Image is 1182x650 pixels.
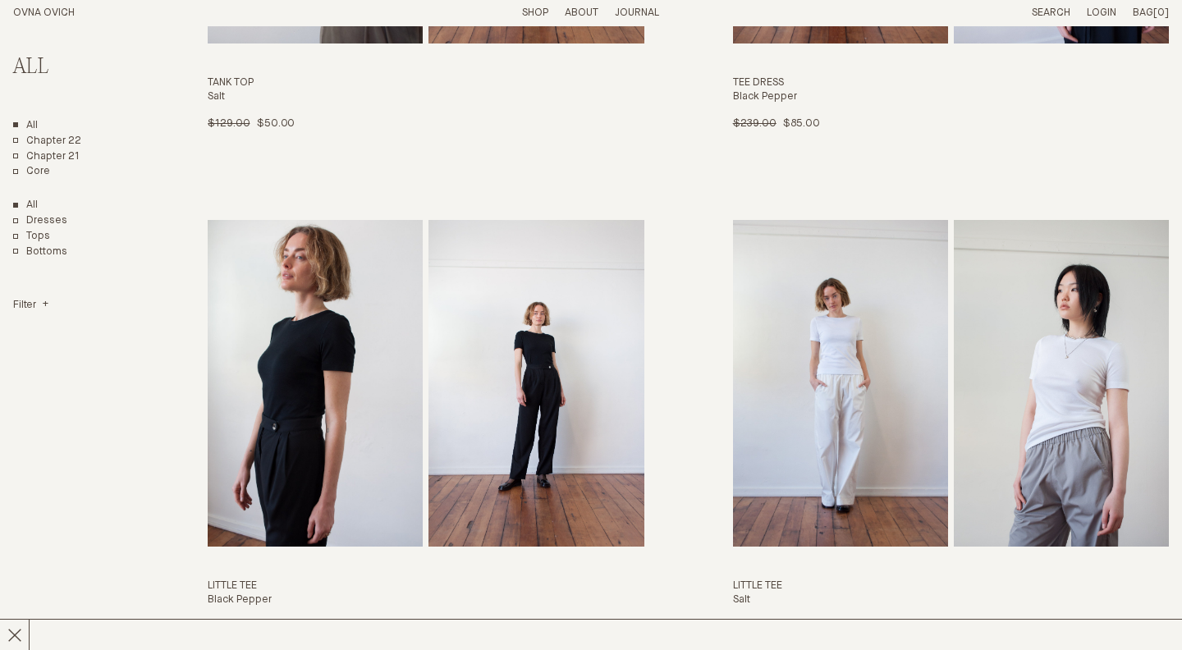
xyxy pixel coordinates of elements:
h4: Salt [208,90,644,104]
h2: All [13,56,146,80]
a: Little Tee [208,220,644,634]
h3: Little Tee [208,579,644,593]
a: Bottoms [13,245,67,259]
a: Shop [522,7,548,18]
a: Core [13,165,50,179]
a: Journal [615,7,659,18]
summary: About [565,7,598,21]
span: $85.00 [783,118,819,129]
h3: Little Tee [733,579,1169,593]
img: Little Tee [733,220,948,547]
span: [0] [1153,7,1169,18]
img: Little Tee [208,220,423,547]
a: Login [1087,7,1116,18]
summary: Filter [13,299,48,313]
h4: Black Pepper [208,593,644,607]
a: Tops [13,230,50,244]
a: Home [13,7,75,18]
h3: Tee Dress [733,76,1169,90]
h4: Black Pepper [733,90,1169,104]
a: All [13,119,38,133]
span: Bag [1133,7,1153,18]
a: Chapter 22 [13,135,81,149]
a: Search [1032,7,1070,18]
a: Show All [13,199,38,213]
h4: Salt [733,593,1169,607]
h3: Tank Top [208,76,644,90]
span: $239.00 [733,118,777,129]
a: Dresses [13,214,67,228]
a: Little Tee [733,220,1169,634]
a: Chapter 21 [13,150,80,164]
span: $129.00 [208,118,250,129]
span: $50.00 [257,118,295,129]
